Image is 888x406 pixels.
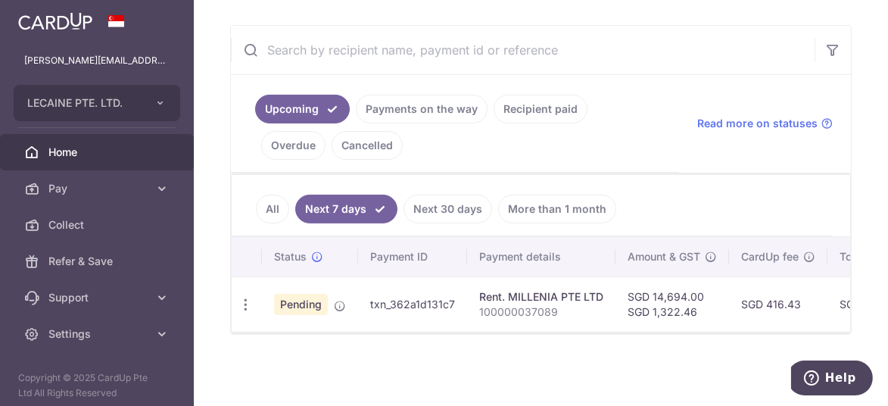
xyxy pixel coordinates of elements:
span: Pending [274,294,328,315]
span: CardUp fee [741,249,799,264]
a: Payments on the way [356,95,488,123]
a: Cancelled [332,131,403,160]
span: Home [48,145,148,160]
div: Rent. MILLENIA PTE LTD [479,289,603,304]
th: Payment ID [358,237,467,276]
a: Overdue [261,131,326,160]
a: Recipient paid [494,95,587,123]
span: Refer & Save [48,254,148,269]
td: SGD 14,694.00 SGD 1,322.46 [615,276,729,332]
input: Search by recipient name, payment id or reference [231,26,815,74]
span: Pay [48,181,148,196]
button: LECAINE PTE. LTD. [14,85,180,121]
p: 100000037089 [479,304,603,320]
a: Read more on statuses [697,116,833,131]
span: Amount & GST [628,249,700,264]
span: Status [274,249,307,264]
span: Collect [48,217,148,233]
iframe: Opens a widget where you can find more information [791,361,873,398]
p: [PERSON_NAME][EMAIL_ADDRESS][DOMAIN_NAME] [24,53,170,68]
a: More than 1 month [498,195,616,223]
img: CardUp [18,12,92,30]
span: Settings [48,326,148,342]
span: LECAINE PTE. LTD. [27,95,139,111]
span: Read more on statuses [697,116,818,131]
a: Upcoming [255,95,350,123]
td: SGD 416.43 [729,276,827,332]
span: Support [48,290,148,305]
th: Payment details [467,237,615,276]
a: Next 30 days [403,195,492,223]
td: txn_362a1d131c7 [358,276,467,332]
a: Next 7 days [295,195,397,223]
a: All [256,195,289,223]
